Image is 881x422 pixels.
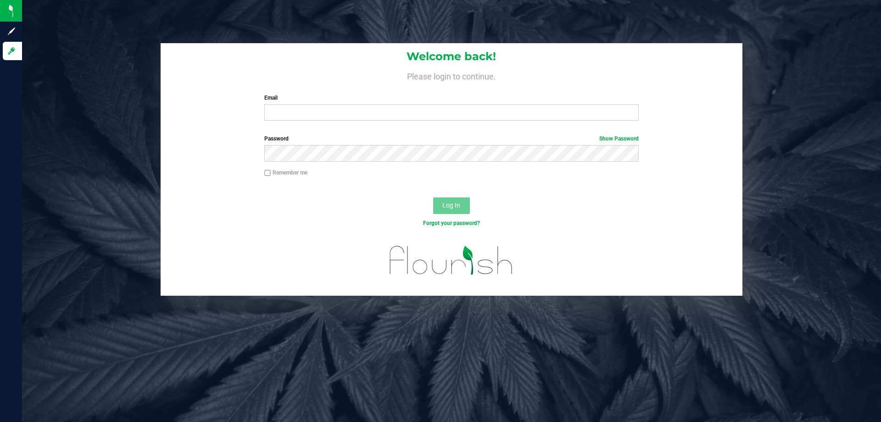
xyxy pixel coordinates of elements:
[433,197,470,214] button: Log In
[161,51,742,62] h1: Welcome back!
[442,202,460,209] span: Log In
[264,170,271,176] input: Remember me
[264,135,289,142] span: Password
[264,169,307,177] label: Remember me
[7,27,16,36] inline-svg: Sign up
[7,46,16,56] inline-svg: Log in
[264,94,638,102] label: Email
[423,220,480,226] a: Forgot your password?
[379,237,524,284] img: flourish_logo.svg
[599,135,639,142] a: Show Password
[161,70,742,81] h4: Please login to continue.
